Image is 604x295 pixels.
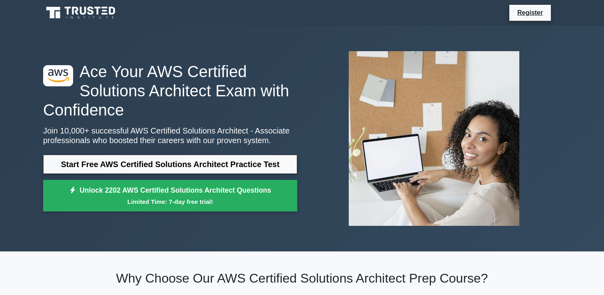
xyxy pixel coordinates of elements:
p: Join 10,000+ successful AWS Certified Solutions Architect - Associate professionals who boosted t... [43,126,297,145]
small: Limited Time: 7-day free trial! [53,197,287,206]
h2: Why Choose Our AWS Certified Solutions Architect Prep Course? [43,271,561,286]
a: Unlock 2202 AWS Certified Solutions Architect QuestionsLimited Time: 7-day free trial! [43,180,297,212]
h1: Ace Your AWS Certified Solutions Architect Exam with Confidence [43,62,297,120]
a: Start Free AWS Certified Solutions Architect Practice Test [43,155,297,174]
a: Register [513,8,548,18]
